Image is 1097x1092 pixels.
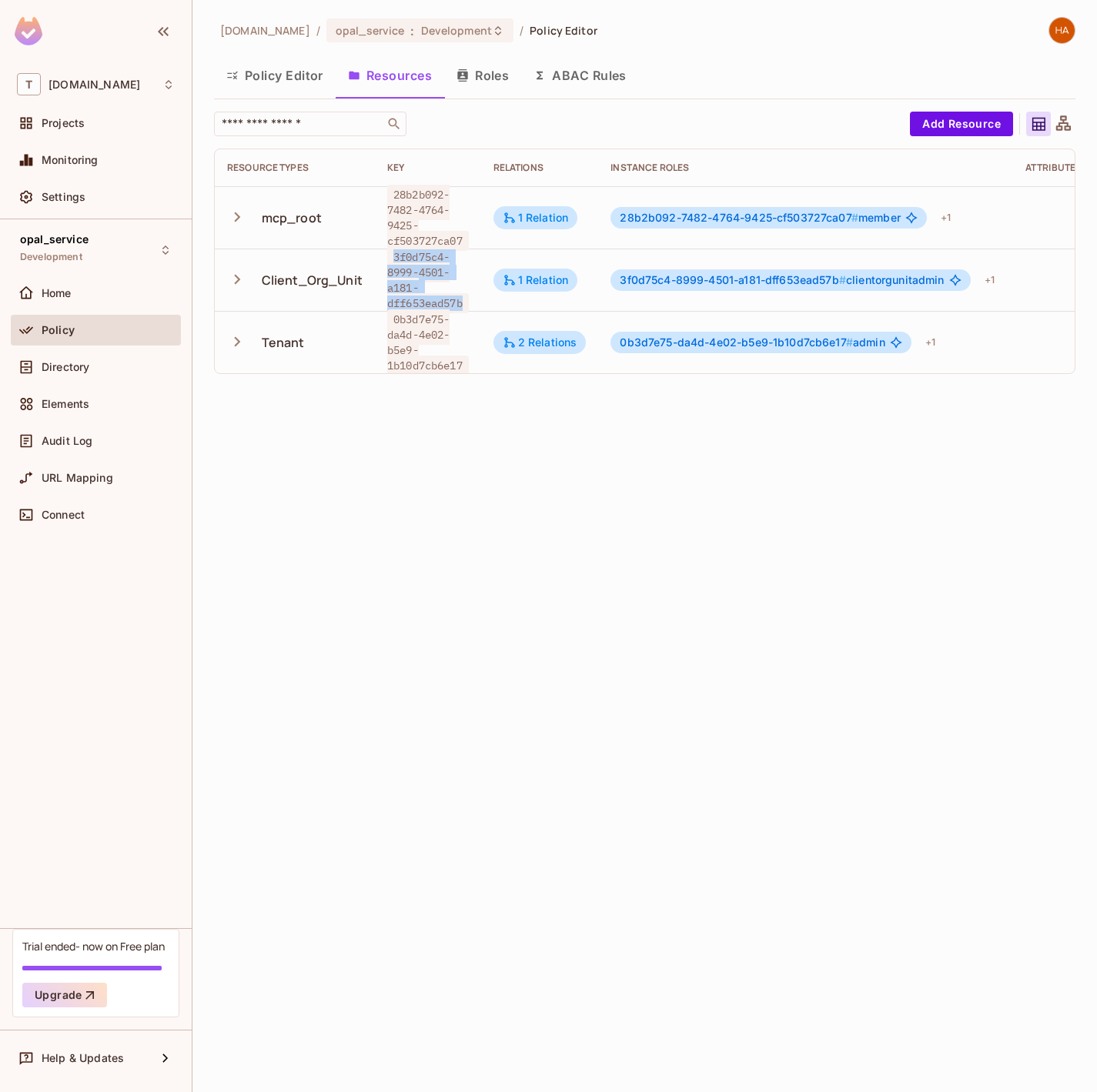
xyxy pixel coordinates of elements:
span: opal_service [20,233,89,245]
div: Relations [493,162,587,174]
span: : [410,25,415,37]
li: / [520,23,523,38]
span: Projects [42,117,85,129]
div: + 1 [935,205,957,230]
div: Tenant [262,334,305,351]
div: + 1 [978,268,1001,292]
div: Resource Types [227,162,363,174]
span: clientorgunitadmin [620,274,944,286]
span: # [846,336,853,349]
span: T [17,73,41,95]
button: Policy Editor [214,56,336,95]
span: 3f0d75c4-8999-4501-a181-dff653ead57b [387,247,469,313]
div: 1 Relation [503,211,569,225]
img: SReyMgAAAABJRU5ErkJggg== [15,17,42,45]
span: Policy Editor [530,23,597,38]
span: Elements [42,398,89,410]
span: the active workspace [220,23,310,38]
span: Policy [42,324,75,336]
div: + 1 [919,330,941,355]
li: / [316,23,320,38]
span: Directory [42,361,89,373]
span: # [839,273,846,286]
div: Client_Org_Unit [262,272,363,289]
button: Add Resource [910,112,1013,136]
img: harani.arumalla1@t-mobile.com [1049,18,1075,43]
button: Resources [336,56,444,95]
div: mcp_root [262,209,322,226]
div: 2 Relations [503,336,577,349]
button: Roles [444,56,521,95]
button: ABAC Rules [521,56,639,95]
span: # [851,211,858,224]
span: 0b3d7e75-da4d-4e02-b5e9-1b10d7cb6e17 [387,309,469,376]
div: Trial ended- now on Free plan [22,939,165,953]
div: Key [387,162,469,174]
div: Instance roles [610,162,1001,174]
span: 28b2b092-7482-4764-9425-cf503727ca07 [620,211,858,224]
span: URL Mapping [42,472,113,484]
span: Help & Updates [42,1052,124,1064]
span: Home [42,287,72,299]
button: Upgrade [22,983,107,1007]
div: 1 Relation [503,273,569,287]
span: admin [620,336,885,349]
span: opal_service [336,23,405,38]
div: Attributes [1025,162,1082,174]
span: member [620,212,900,224]
span: Settings [42,191,85,203]
span: Audit Log [42,435,92,447]
span: 3f0d75c4-8999-4501-a181-dff653ead57b [620,273,846,286]
span: Monitoring [42,154,99,166]
span: Workspace: t-mobile.com [48,78,140,91]
span: Development [20,251,82,263]
span: 28b2b092-7482-4764-9425-cf503727ca07 [387,185,469,251]
span: 0b3d7e75-da4d-4e02-b5e9-1b10d7cb6e17 [620,336,853,349]
span: Connect [42,509,85,521]
span: Development [421,23,492,38]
